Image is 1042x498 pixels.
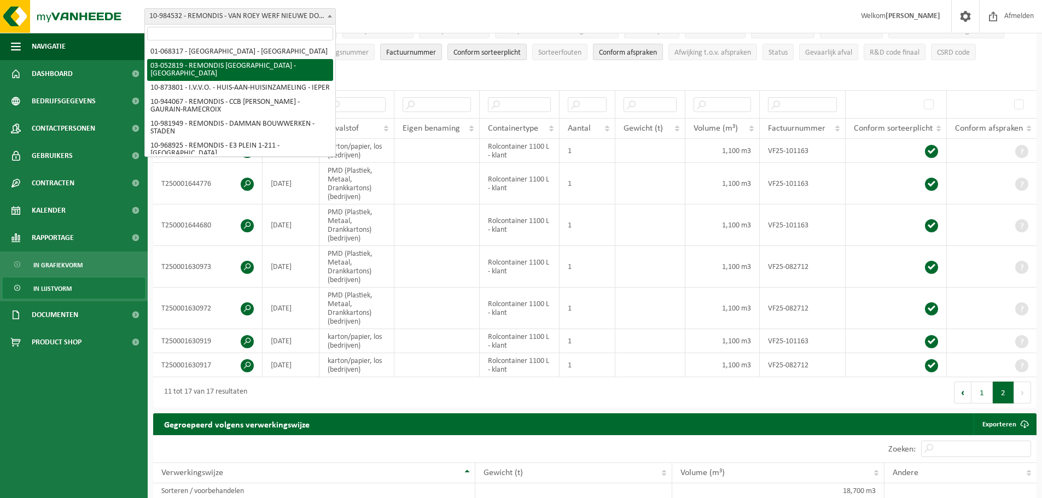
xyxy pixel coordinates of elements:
td: karton/papier, los (bedrijven) [319,329,394,353]
span: Containertype [488,124,538,133]
td: VF25-101163 [760,329,846,353]
li: 10-981949 - REMONDIS - DAMMAN BOUWWERKEN - STADEN [147,117,333,139]
td: 1,100 m3 [685,163,760,204]
span: Contracten [32,169,74,197]
td: PMD (Plastiek, Metaal, Drankkartons) (bedrijven) [319,288,394,329]
td: karton/papier, los (bedrijven) [319,353,394,377]
td: Rolcontainer 1100 L - klant [480,288,560,329]
td: 1,100 m3 [685,204,760,246]
span: Conform afspraken [599,49,657,57]
button: Gevaarlijk afval : Activate to sort [799,44,858,60]
td: 1,100 m3 [685,139,760,163]
td: 1,100 m3 [685,353,760,377]
a: Exporteren [974,413,1035,435]
td: 1 [560,204,615,246]
span: Bedrijfsgegevens [32,87,96,115]
td: 1,100 m3 [685,329,760,353]
td: Rolcontainer 1100 L - klant [480,204,560,246]
td: 1 [560,329,615,353]
td: 1 [560,246,615,288]
li: 10-968925 - REMONDIS - E3 PLEIN 1-211 - [GEOGRAPHIC_DATA] [147,139,333,161]
td: T250001630917 [153,353,263,377]
span: In grafiekvorm [33,255,83,276]
td: VF25-101163 [760,139,846,163]
a: In grafiekvorm [3,254,145,275]
span: Volume (m³) [694,124,738,133]
span: Dashboard [32,60,73,87]
label: Zoeken: [888,445,916,454]
td: Rolcontainer 1100 L - klant [480,139,560,163]
span: R&D code finaal [870,49,919,57]
td: PMD (Plastiek, Metaal, Drankkartons) (bedrijven) [319,246,394,288]
span: 10-984532 - REMONDIS - VAN ROEY WERF NIEUWE DOKKEN - GENT [144,8,336,25]
button: StatusStatus: Activate to sort [762,44,794,60]
td: 1 [560,163,615,204]
span: CSRD code [937,49,970,57]
span: Aantal [568,124,591,133]
td: karton/papier, los (bedrijven) [319,139,394,163]
strong: [PERSON_NAME] [886,12,940,20]
td: 1 [560,288,615,329]
span: Gevaarlijk afval [805,49,852,57]
td: PMD (Plastiek, Metaal, Drankkartons) (bedrijven) [319,163,394,204]
td: 1,100 m3 [685,288,760,329]
td: 1 [560,353,615,377]
button: CSRD codeCSRD code: Activate to sort [931,44,976,60]
td: T250001644680 [153,204,263,246]
td: [DATE] [263,204,319,246]
h2: Gegroepeerd volgens verwerkingswijze [153,413,321,435]
span: Gewicht (t) [484,468,523,477]
td: Rolcontainer 1100 L - klant [480,329,560,353]
button: 2 [993,382,1014,403]
td: [DATE] [263,329,319,353]
span: Navigatie [32,33,66,60]
td: VF25-082712 [760,246,846,288]
span: Eigen benaming [403,124,460,133]
button: Conform afspraken : Activate to sort [593,44,663,60]
span: Andere [893,468,918,477]
div: 11 tot 17 van 17 resultaten [159,383,247,402]
td: 1,100 m3 [685,246,760,288]
span: Gebruikers [32,142,73,169]
td: Rolcontainer 1100 L - klant [480,246,560,288]
td: VF25-101163 [760,204,846,246]
span: Documenten [32,301,78,329]
button: Previous [954,382,971,403]
button: Next [1014,382,1031,403]
span: Product Shop [32,329,82,356]
button: Conform sorteerplicht : Activate to sort [447,44,527,60]
li: 10-873801 - I.V.V.O. - HUIS-AAN-HUISINZAMELING - IEPER [147,81,333,95]
td: T250001630972 [153,288,263,329]
li: 10-944067 - REMONDIS - CCB [PERSON_NAME] - GAURAIN-RAMECROIX [147,95,333,117]
td: [DATE] [263,353,319,377]
span: Verwerkingswijze [161,468,223,477]
td: VF25-082712 [760,288,846,329]
span: Conform sorteerplicht [854,124,933,133]
button: R&D code finaalR&amp;D code finaal: Activate to sort [864,44,925,60]
span: Contactpersonen [32,115,95,142]
span: Status [769,49,788,57]
button: FactuurnummerFactuurnummer: Activate to sort [380,44,442,60]
td: T250001644776 [153,163,263,204]
span: Conform afspraken [955,124,1023,133]
button: 1 [971,382,993,403]
a: In lijstvorm [3,278,145,298]
td: VF25-082712 [760,353,846,377]
span: Conform sorteerplicht [453,49,521,57]
td: T250001630919 [153,329,263,353]
td: [DATE] [263,288,319,329]
li: 01-068317 - [GEOGRAPHIC_DATA] - [GEOGRAPHIC_DATA] [147,45,333,59]
span: Factuurnummer [768,124,825,133]
span: Factuurnummer [386,49,436,57]
td: Rolcontainer 1100 L - klant [480,353,560,377]
span: Sorteerfouten [538,49,581,57]
td: T250001630973 [153,246,263,288]
span: In lijstvorm [33,278,72,299]
td: Rolcontainer 1100 L - klant [480,163,560,204]
td: VF25-101163 [760,163,846,204]
td: [DATE] [263,163,319,204]
td: 1 [560,139,615,163]
span: Volume (m³) [680,468,725,477]
span: Afvalstof [328,124,359,133]
span: Gewicht (t) [624,124,663,133]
